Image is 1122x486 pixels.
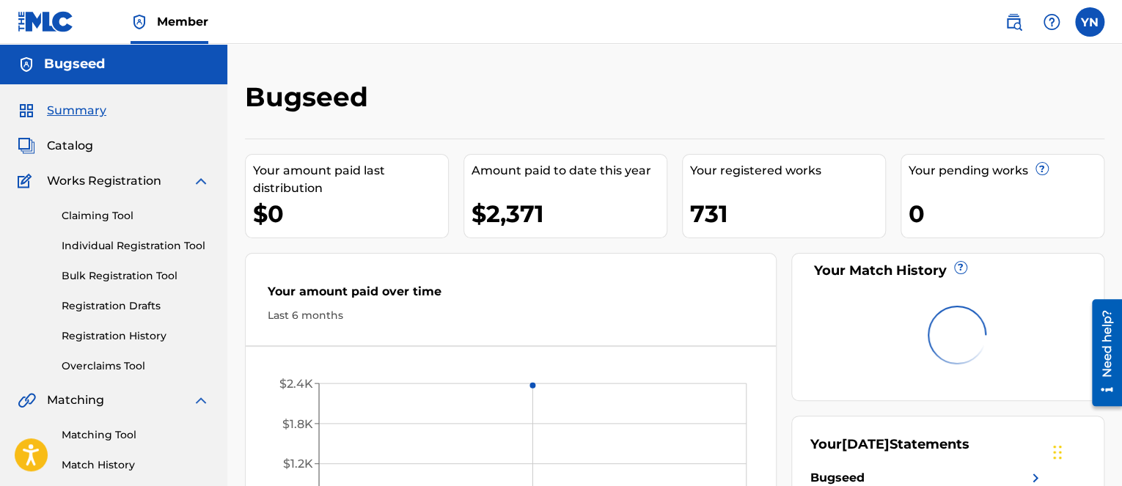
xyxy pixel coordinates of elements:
a: Matching Tool [62,427,210,443]
div: チャットウィジェット [1049,416,1122,486]
img: preloader [919,297,995,373]
iframe: Resource Center [1081,294,1122,412]
img: Accounts [18,56,35,73]
div: Your amount paid last distribution [253,162,448,197]
a: Registration Drafts [62,298,210,314]
div: Your pending works [909,162,1104,180]
tspan: $1.8K [282,416,313,430]
img: MLC Logo [18,11,74,32]
h5: Bugseed [44,56,105,73]
img: expand [192,391,210,409]
a: Registration History [62,328,210,344]
span: Member [157,13,208,30]
a: Match History [62,457,210,473]
img: Top Rightsholder [131,13,148,31]
div: Last 6 months [268,308,754,323]
span: Works Registration [47,172,161,190]
h2: Bugseed [245,81,375,114]
div: Your Statements [810,435,969,454]
a: Individual Registration Tool [62,238,210,254]
div: ドラッグ [1053,430,1062,474]
div: $0 [253,197,448,230]
div: Your amount paid over time [268,283,754,308]
div: User Menu [1075,7,1104,37]
a: Public Search [999,7,1028,37]
img: search [1005,13,1022,31]
iframe: Chat Widget [1049,416,1122,486]
span: ? [1036,163,1048,174]
span: Catalog [47,137,93,155]
img: help [1043,13,1060,31]
div: 0 [909,197,1104,230]
div: Amount paid to date this year [472,162,667,180]
div: $2,371 [472,197,667,230]
img: Catalog [18,137,35,155]
div: 731 [690,197,885,230]
img: Summary [18,102,35,119]
a: Bulk Registration Tool [62,268,210,284]
div: Your Match History [810,261,1085,281]
a: Overclaims Tool [62,358,210,374]
span: ? [955,262,967,273]
img: Matching [18,391,36,409]
div: Help [1037,7,1066,37]
div: Your registered works [690,162,885,180]
img: Works Registration [18,172,37,190]
span: [DATE] [842,436,890,452]
span: Matching [47,391,104,409]
a: Claiming Tool [62,208,210,224]
tspan: $2.4K [279,377,313,391]
a: SummarySummary [18,102,106,119]
span: Summary [47,102,106,119]
a: CatalogCatalog [18,137,93,155]
img: expand [192,172,210,190]
tspan: $1.2K [283,457,313,471]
